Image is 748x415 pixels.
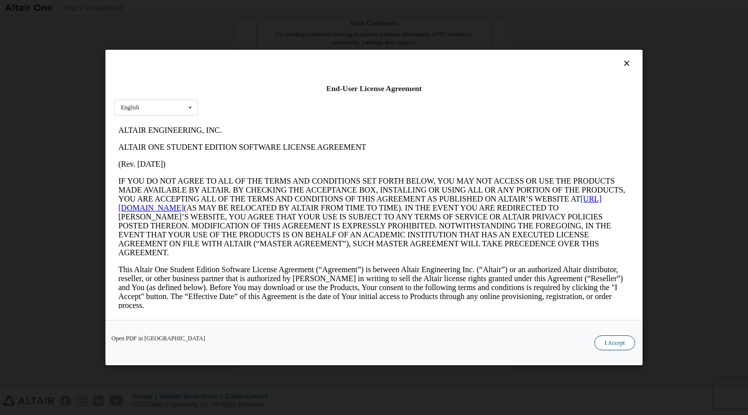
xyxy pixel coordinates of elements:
p: IF YOU DO NOT AGREE TO ALL OF THE TERMS AND CONDITIONS SET FORTH BELOW, YOU MAY NOT ACCESS OR USE... [4,55,515,135]
p: This Altair One Student Edition Software License Agreement (“Agreement”) is between Altair Engine... [4,143,515,188]
button: I Accept [594,335,635,350]
a: [URL][DOMAIN_NAME] [4,73,487,90]
div: English [121,104,139,110]
p: (Rev. [DATE]) [4,38,515,47]
p: ALTAIR ENGINEERING, INC. [4,4,515,13]
div: End-User License Agreement [114,84,634,94]
p: ALTAIR ONE STUDENT EDITION SOFTWARE LICENSE AGREEMENT [4,21,515,30]
a: Open PDF in [GEOGRAPHIC_DATA] [111,335,205,341]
